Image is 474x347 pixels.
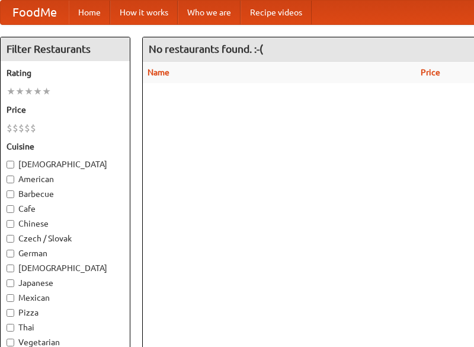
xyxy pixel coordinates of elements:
input: Cafe [7,205,14,213]
label: American [7,173,124,185]
a: Who we are [178,1,241,24]
li: $ [18,122,24,135]
label: Pizza [7,307,124,319]
a: Price [421,68,440,77]
h5: Price [7,104,124,116]
input: German [7,250,14,257]
li: $ [12,122,18,135]
input: Mexican [7,294,14,302]
label: [DEMOGRAPHIC_DATA] [7,262,124,274]
input: Vegetarian [7,339,14,346]
a: FoodMe [1,1,69,24]
input: Barbecue [7,190,14,198]
li: ★ [42,85,51,98]
h5: Cuisine [7,141,124,152]
input: Japanese [7,279,14,287]
li: $ [24,122,30,135]
input: Czech / Slovak [7,235,14,243]
label: Thai [7,321,124,333]
label: Czech / Slovak [7,233,124,244]
input: [DEMOGRAPHIC_DATA] [7,265,14,272]
ng-pluralize: No restaurants found. :-( [149,43,263,55]
input: [DEMOGRAPHIC_DATA] [7,161,14,168]
input: Chinese [7,220,14,228]
label: Chinese [7,218,124,230]
label: Mexican [7,292,124,304]
li: ★ [15,85,24,98]
a: Name [148,68,169,77]
li: ★ [7,85,15,98]
h5: Rating [7,67,124,79]
label: German [7,247,124,259]
li: ★ [33,85,42,98]
input: Thai [7,324,14,332]
a: Recipe videos [241,1,312,24]
li: $ [7,122,12,135]
label: Japanese [7,277,124,289]
a: How it works [110,1,178,24]
a: Home [69,1,110,24]
label: Cafe [7,203,124,215]
li: $ [30,122,36,135]
input: Pizza [7,309,14,317]
h4: Filter Restaurants [1,37,130,61]
li: ★ [24,85,33,98]
label: [DEMOGRAPHIC_DATA] [7,158,124,170]
input: American [7,176,14,183]
label: Barbecue [7,188,124,200]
